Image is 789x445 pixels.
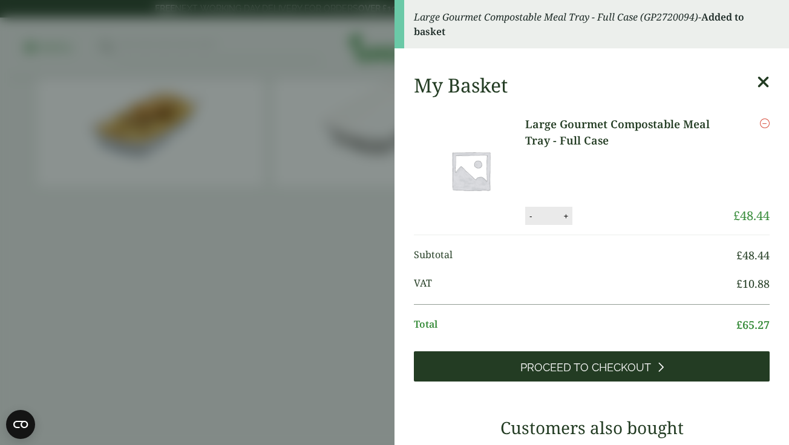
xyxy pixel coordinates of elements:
h3: Customers also bought [414,418,770,438]
bdi: 65.27 [736,317,770,332]
img: Placeholder [416,116,525,225]
span: £ [736,276,742,291]
button: - [526,211,535,221]
span: £ [733,207,740,224]
a: Remove this item [760,116,770,131]
bdi: 48.44 [736,248,770,262]
button: + [560,211,572,221]
span: £ [736,248,742,262]
em: Large Gourmet Compostable Meal Tray - Full Case (GP2720094) [414,10,698,24]
button: Open CMP widget [6,410,35,439]
bdi: 48.44 [733,207,770,224]
span: Proceed to Checkout [520,361,651,374]
a: Large Gourmet Compostable Meal Tray - Full Case [525,116,733,149]
span: Total [414,317,736,333]
a: Proceed to Checkout [414,351,770,382]
h2: My Basket [414,74,508,97]
span: £ [736,317,742,332]
span: VAT [414,276,736,292]
span: Subtotal [414,247,736,264]
bdi: 10.88 [736,276,770,291]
